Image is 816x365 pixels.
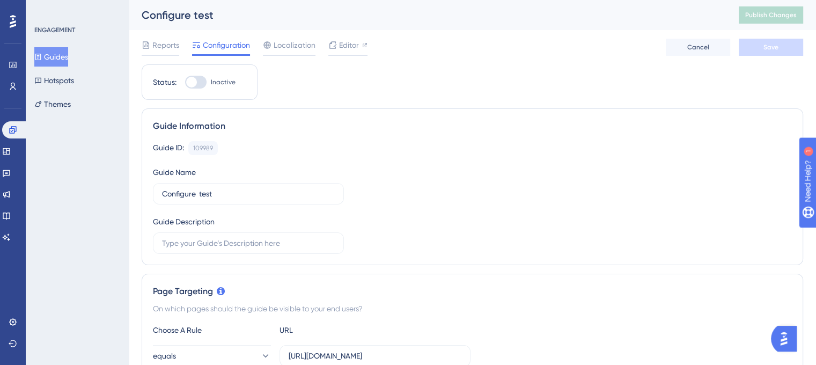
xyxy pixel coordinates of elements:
[193,144,213,152] div: 109989
[280,324,398,337] div: URL
[153,302,792,315] div: On which pages should the guide be visible to your end users?
[339,39,359,52] span: Editor
[763,43,778,52] span: Save
[153,285,792,298] div: Page Targeting
[34,26,75,34] div: ENGAGEMENT
[289,350,461,362] input: yourwebsite.com/path
[153,215,215,228] div: Guide Description
[739,6,803,24] button: Publish Changes
[153,120,792,133] div: Guide Information
[687,43,709,52] span: Cancel
[274,39,315,52] span: Localization
[25,3,67,16] span: Need Help?
[153,141,184,155] div: Guide ID:
[75,5,78,14] div: 1
[162,188,335,200] input: Type your Guide’s Name here
[162,237,335,249] input: Type your Guide’s Description here
[203,39,250,52] span: Configuration
[34,47,68,67] button: Guides
[34,94,71,114] button: Themes
[153,349,176,362] span: equals
[745,11,797,19] span: Publish Changes
[34,71,74,90] button: Hotspots
[152,39,179,52] span: Reports
[739,39,803,56] button: Save
[153,324,271,337] div: Choose A Rule
[142,8,712,23] div: Configure test
[153,76,177,89] div: Status:
[153,166,196,179] div: Guide Name
[211,78,236,86] span: Inactive
[666,39,730,56] button: Cancel
[771,323,803,355] iframe: UserGuiding AI Assistant Launcher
